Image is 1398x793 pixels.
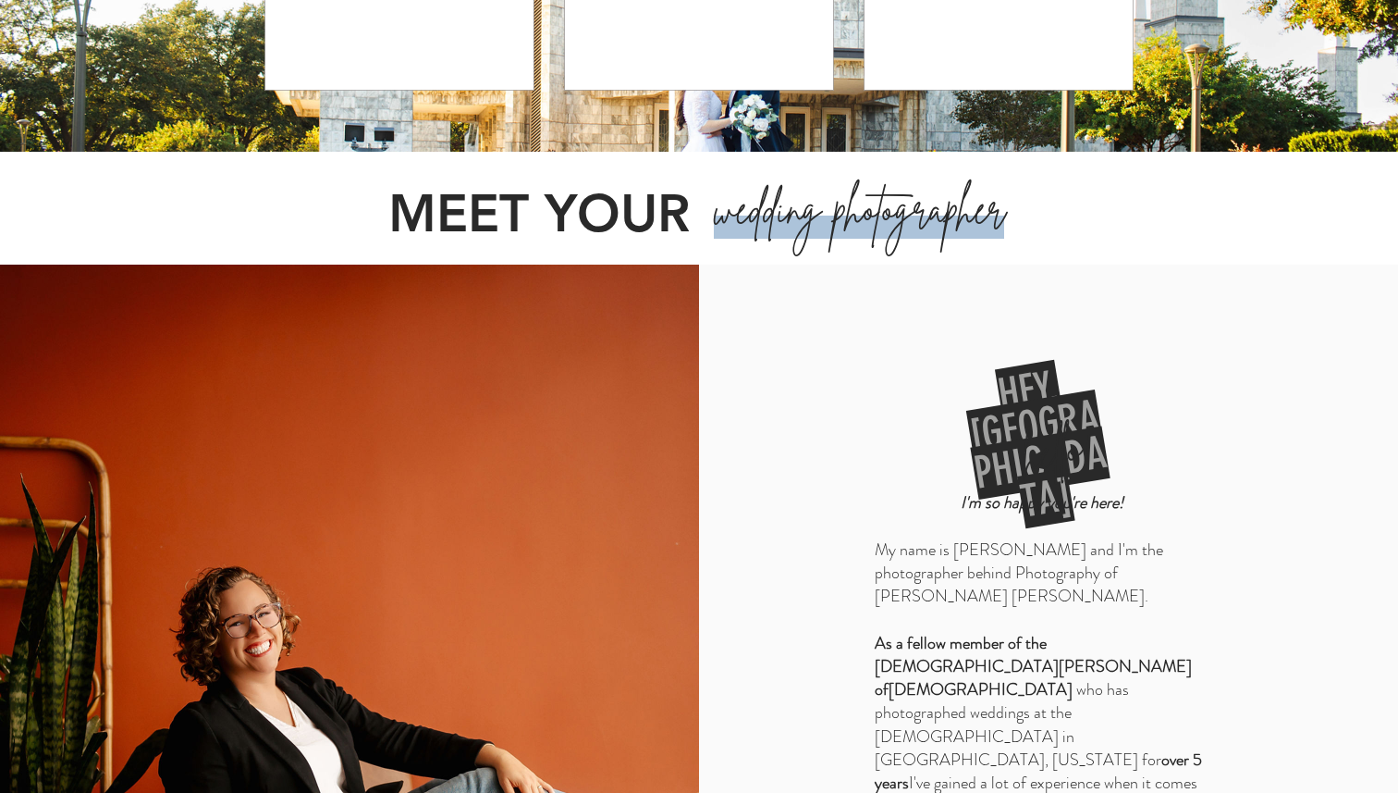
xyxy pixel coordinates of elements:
[961,490,1123,514] span: I'm so happy you're here!
[1017,416,1098,488] span: hello!
[388,183,690,244] span: MEET YOUR
[1311,706,1398,793] iframe: Wix Chat
[889,677,1073,701] span: [DEMOGRAPHIC_DATA]
[875,538,1163,608] span: My name is [PERSON_NAME] and I'm the photographer behind Photography of [PERSON_NAME] [PERSON_NAME].
[714,180,1005,238] span: wedding photographer
[875,631,1192,701] span: As a fellow member of the [DEMOGRAPHIC_DATA][PERSON_NAME] of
